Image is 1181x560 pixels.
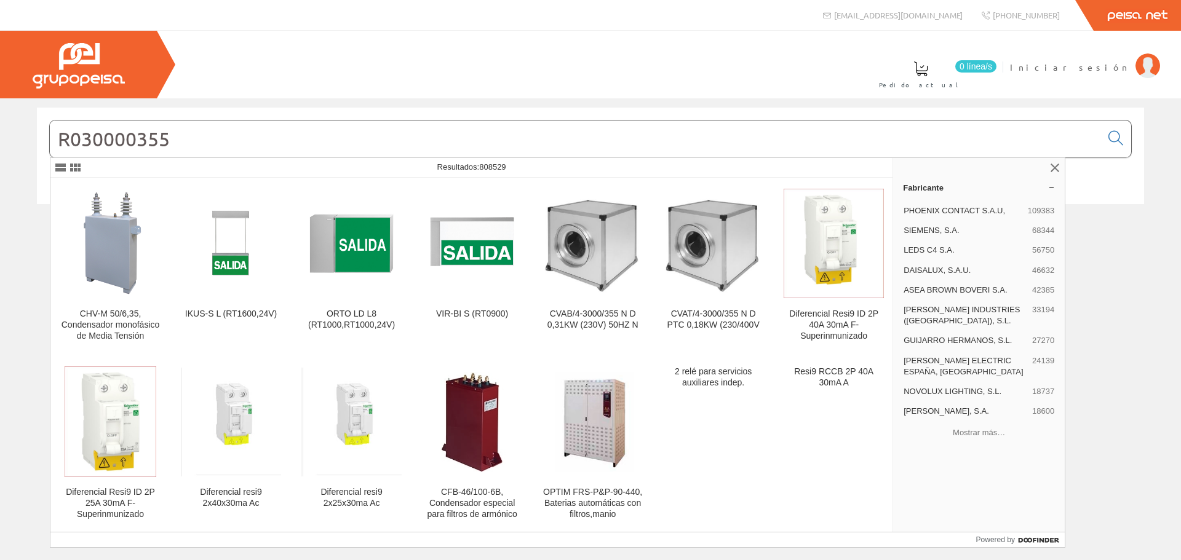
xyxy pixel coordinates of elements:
[1032,355,1054,377] span: 24139
[1032,225,1054,236] span: 68344
[543,193,643,293] img: CVAB/4-3000/355 N D 0,31KW (230V) 50HZ N
[784,189,884,298] img: Diferencial Resi9 ID 2P 40A 30mA F-Superinmunizado
[663,366,763,388] div: 2 relé para servicios auxiliares indep.
[993,10,1060,20] span: [PHONE_NUMBER]
[75,188,146,299] img: CHV-M 50/6,35, Condensador monofásico de Media Tensión
[893,178,1065,197] a: Fabricante
[171,178,291,356] a: IKUS-S L (RT1600,24V) IKUS-S L (RT1600,24V)
[1032,245,1054,256] span: 56750
[1032,285,1054,296] span: 42385
[1010,51,1160,63] a: Iniciar sesión
[834,10,963,20] span: [EMAIL_ADDRESS][DOMAIN_NAME]
[904,355,1027,377] span: [PERSON_NAME] ELECTRIC ESPAÑA, [GEOGRAPHIC_DATA]
[181,309,281,320] div: IKUS-S L (RT1600,24V)
[412,357,532,534] a: CFB-46/100-6B, Condensador especial para filtros de armónico CFB-46/100-6B, Condensador especial ...
[301,487,402,509] div: Diferencial resi9 2x25x30ma Ac
[904,386,1027,397] span: NOVOLUX LIGHTING, S.L.
[904,265,1027,276] span: DAISALUX, S.A.U.
[437,162,506,172] span: Resultados:
[976,532,1065,547] a: Powered by
[301,368,402,476] img: Diferencial resi9 2x25x30ma Ac
[479,162,506,172] span: 808529
[879,79,963,91] span: Pedido actual
[1028,205,1054,216] span: 109383
[1032,335,1054,346] span: 27270
[1032,386,1054,397] span: 18737
[774,178,894,356] a: Diferencial Resi9 ID 2P 40A 30mA F-Superinmunizado Diferencial Resi9 ID 2P 40A 30mA F-Superinmuni...
[904,285,1027,296] span: ASEA BROWN BOVERI S.A.
[181,202,281,285] img: IKUS-S L (RT1600,24V)
[904,205,1023,216] span: PHOENIX CONTACT S.A.U,
[422,309,522,320] div: VIR-BI S (RT0900)
[904,225,1027,236] span: SIEMENS, S.A.
[181,487,281,509] div: Diferencial resi9 2x40x30ma Ac
[301,199,402,289] img: ORTO LD L8 (RT1000,RT1000,24V)
[65,366,157,477] img: Diferencial Resi9 ID 2P 25A 30mA F-Superinmunizado
[60,487,161,520] div: Diferencial Resi9 ID 2P 25A 30mA F-Superinmunizado
[976,534,1015,545] span: Powered by
[533,357,653,534] a: OPTIM FRS-P&P-90-440, Baterias automáticas con filtros,manio OPTIM FRS-P&P-90-440, Baterias autom...
[904,335,1027,346] span: GUIJARRO HERMANOS, S.L.
[292,178,412,356] a: ORTO LD L8 (RT1000,RT1000,24V) ORTO LD L8 (RT1000,RT1000,24V)
[60,309,161,342] div: CHV-M 50/6,35, Condensador monofásico de Media Tensión
[663,193,763,293] img: CVAT/4-3000/355 N D PTC 0,18KW (230/400V
[543,372,643,472] img: OPTIM FRS-P&P-90-440, Baterias automáticas con filtros,manio
[292,357,412,534] a: Diferencial resi9 2x25x30ma Ac Diferencial resi9 2x25x30ma Ac
[533,178,653,356] a: CVAB/4-3000/355 N D 0,31KW (230V) 50HZ N CVAB/4-3000/355 N D 0,31KW (230V) 50HZ N
[1010,61,1129,73] span: Iniciar sesión
[955,60,996,73] span: 0 línea/s
[50,120,1101,157] input: Buscar...
[1032,406,1054,417] span: 18600
[422,199,522,289] img: VIR-BI S (RT0900)
[784,366,884,388] div: Resi9 RCCB 2P 40A 30mA A
[37,219,1144,230] div: © Grupo Peisa
[33,43,125,89] img: Grupo Peisa
[412,178,532,356] a: VIR-BI S (RT0900) VIR-BI S (RT0900)
[181,368,281,476] img: Diferencial resi9 2x40x30ma Ac
[543,487,643,520] div: OPTIM FRS-P&P-90-440, Baterias automáticas con filtros,manio
[904,406,1027,417] span: [PERSON_NAME], S.A.
[171,357,291,534] a: Diferencial resi9 2x40x30ma Ac Diferencial resi9 2x40x30ma Ac
[774,357,894,534] a: Resi9 RCCB 2P 40A 30mA A
[422,372,522,472] img: CFB-46/100-6B, Condensador especial para filtros de armónico
[1032,304,1054,326] span: 33194
[653,178,773,356] a: CVAT/4-3000/355 N D PTC 0,18KW (230/400V CVAT/4-3000/355 N D PTC 0,18KW (230/400V
[50,178,170,356] a: CHV-M 50/6,35, Condensador monofásico de Media Tensión CHV-M 50/6,35, Condensador monofásico de M...
[50,357,170,534] a: Diferencial Resi9 ID 2P 25A 30mA F-Superinmunizado Diferencial Resi9 ID 2P 25A 30mA F-Superinmuni...
[1032,265,1054,276] span: 46632
[904,304,1027,326] span: [PERSON_NAME] INDUSTRIES ([GEOGRAPHIC_DATA]), S.L.
[784,309,884,342] div: Diferencial Resi9 ID 2P 40A 30mA F-Superinmunizado
[653,357,773,534] a: 2 relé para servicios auxiliares indep.
[904,245,1027,256] span: LEDS C4 S.A.
[422,487,522,520] div: CFB-46/100-6B, Condensador especial para filtros de armónico
[301,309,402,331] div: ORTO LD L8 (RT1000,RT1000,24V)
[543,309,643,331] div: CVAB/4-3000/355 N D 0,31KW (230V) 50HZ N
[898,422,1060,443] button: Mostrar más…
[663,309,763,331] div: CVAT/4-3000/355 N D PTC 0,18KW (230/400V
